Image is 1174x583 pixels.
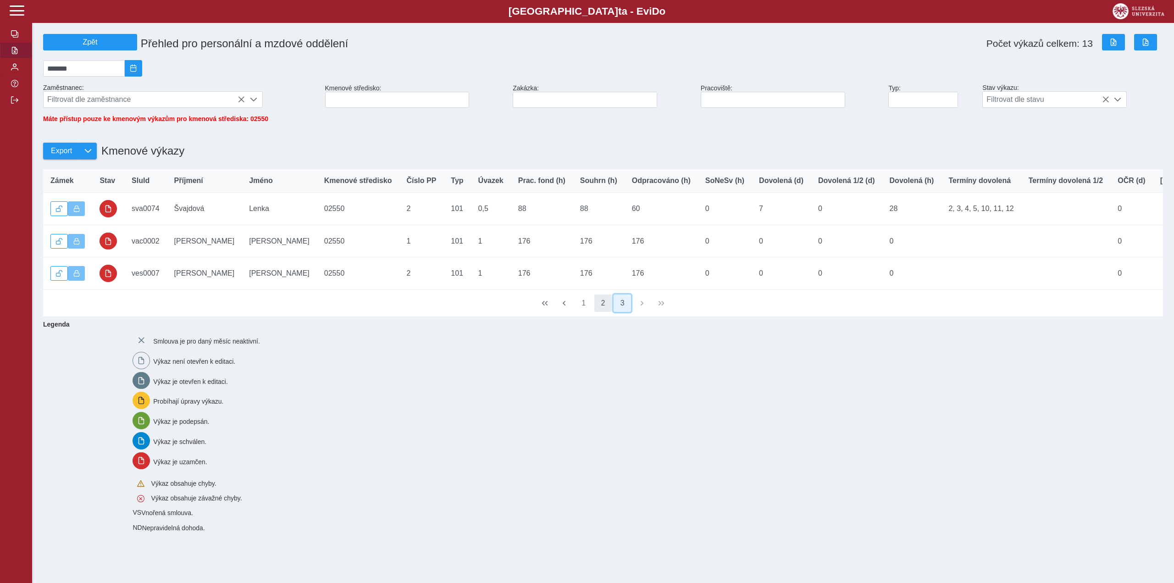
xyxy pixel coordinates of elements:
button: Výkaz uzamčen. [68,234,85,249]
td: Švajdová [167,193,242,225]
span: Termíny dovolená 1/2 [1029,177,1103,185]
td: 101 [443,193,471,225]
span: Zámek [50,177,74,185]
td: 60 [625,193,698,225]
td: 0 [698,193,752,225]
span: Máte přístup pouze ke kmenovým výkazům pro kmenová střediska: 02550 [43,115,268,122]
td: 28 [882,193,941,225]
td: 176 [573,257,625,290]
div: Pracoviště: [697,81,885,111]
button: Export do Excelu [1102,34,1125,50]
button: Odemknout výkaz. [50,201,68,216]
span: Jméno [249,177,273,185]
div: Zaměstnanec: [39,80,321,111]
span: Filtrovat dle stavu [983,92,1109,107]
span: Číslo PP [406,177,436,185]
td: 1 [399,225,443,257]
td: vac0002 [124,225,167,257]
td: [PERSON_NAME] [242,225,317,257]
td: 0 [1110,257,1152,290]
span: Dovolená 1/2 (d) [818,177,875,185]
span: Výkaz je schválen. [153,438,206,445]
span: Výkaz obsahuje závažné chyby. [151,494,242,502]
td: 0 [1110,225,1152,257]
td: ves0007 [124,257,167,290]
span: Výkaz je podepsán. [153,418,209,425]
span: Odpracováno (h) [632,177,691,185]
div: Stav výkazu: [979,80,1167,111]
button: 2025/09 [125,60,142,77]
button: uzamčeno [100,233,117,250]
h1: Kmenové výkazy [97,140,184,162]
td: 176 [625,225,698,257]
div: Typ: [885,81,979,111]
td: 1 [471,257,511,290]
td: 02550 [317,193,399,225]
button: 2 [594,294,612,312]
td: 101 [443,225,471,257]
span: Úvazek [478,177,504,185]
button: 3 [614,294,631,312]
td: 2, 3, 4, 5, 10, 11, 12 [941,193,1021,225]
td: 0 [882,257,941,290]
span: Souhrn (h) [580,177,617,185]
td: [PERSON_NAME] [167,257,242,290]
td: 7 [752,193,811,225]
td: 0 [811,257,882,290]
span: Export [51,147,72,155]
span: Smlouva vnořená do kmene [133,524,142,531]
td: 176 [625,257,698,290]
span: Výkaz je uzamčen. [153,458,207,465]
td: 1 [471,225,511,257]
span: Počet výkazů celkem: 13 [986,38,1093,49]
span: SluId [132,177,150,185]
td: 02550 [317,225,399,257]
span: Probíhají úpravy výkazu. [153,398,223,405]
td: 0 [698,225,752,257]
td: 176 [511,225,573,257]
span: Prac. fond (h) [518,177,565,185]
span: Termíny dovolená [948,177,1011,185]
td: 176 [573,225,625,257]
span: Smlouva vnořená do kmene [133,509,141,516]
span: SoNeSv (h) [705,177,744,185]
button: 1 [575,294,593,312]
span: Smlouva je pro daný měsíc neaktivní. [153,338,260,345]
td: 88 [573,193,625,225]
td: sva0074 [124,193,167,225]
button: Export do PDF [1134,34,1157,50]
span: t [618,6,621,17]
span: Stav [100,177,115,185]
span: Kmenové středisko [324,177,392,185]
button: Odemknout výkaz. [50,234,68,249]
button: Zpět [43,34,137,50]
td: 0 [882,225,941,257]
button: Export [43,143,79,159]
span: Vnořená smlouva. [141,509,193,516]
td: 0,5 [471,193,511,225]
td: 0 [1110,193,1152,225]
b: [GEOGRAPHIC_DATA] a - Evi [28,6,1146,17]
td: 2 [399,257,443,290]
button: Výkaz uzamčen. [68,266,85,281]
button: uzamčeno [100,200,117,217]
span: D [652,6,659,17]
td: 88 [511,193,573,225]
span: Příjmení [174,177,203,185]
span: Výkaz obsahuje chyby. [151,480,216,488]
td: 0 [811,225,882,257]
button: uzamčeno [100,265,117,282]
td: 02550 [317,257,399,290]
span: OČR (d) [1118,177,1145,185]
td: 176 [511,257,573,290]
td: 0 [811,193,882,225]
span: Výkaz není otevřen k editaci. [153,358,235,365]
td: [PERSON_NAME] [167,225,242,257]
button: Výkaz uzamčen. [68,201,85,216]
div: Kmenové středisko: [321,81,509,111]
td: Lenka [242,193,317,225]
h1: Přehled pro personální a mzdové oddělení [137,33,701,54]
span: o [659,6,666,17]
td: 0 [752,225,811,257]
div: Zakázka: [509,81,697,111]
